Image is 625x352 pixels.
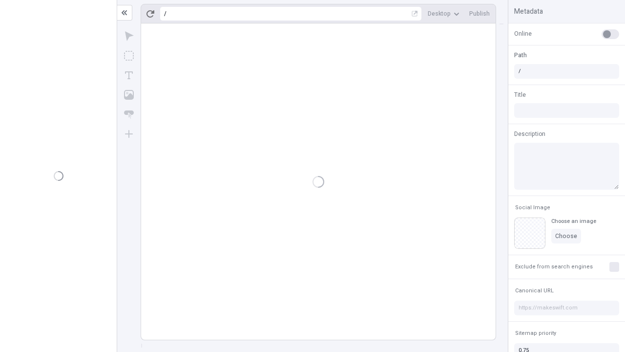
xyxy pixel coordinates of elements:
[515,287,554,294] span: Canonical URL
[513,285,556,297] button: Canonical URL
[120,47,138,65] button: Box
[555,232,577,240] span: Choose
[514,130,545,138] span: Description
[164,10,167,18] div: /
[515,204,550,211] span: Social Image
[515,330,556,337] span: Sitemap priority
[120,106,138,123] button: Button
[514,90,526,99] span: Title
[513,328,558,339] button: Sitemap priority
[513,261,595,273] button: Exclude from search engines
[514,29,532,38] span: Online
[514,51,527,60] span: Path
[469,10,490,18] span: Publish
[551,229,581,243] button: Choose
[465,6,494,21] button: Publish
[120,86,138,104] button: Image
[551,218,596,225] div: Choose an image
[120,66,138,84] button: Text
[513,202,552,214] button: Social Image
[515,263,593,270] span: Exclude from search engines
[514,301,619,315] input: https://makeswift.com
[428,10,451,18] span: Desktop
[424,6,463,21] button: Desktop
